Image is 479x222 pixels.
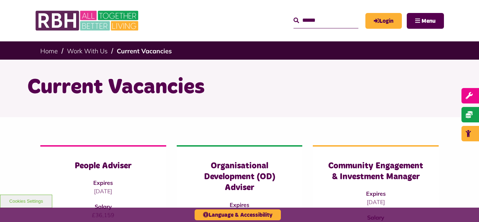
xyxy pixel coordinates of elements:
a: Home [40,47,58,55]
strong: Expires [366,190,386,197]
h3: Community Engagement & Investment Manager [327,161,425,182]
h1: Current Vacancies [27,74,452,101]
p: [DATE] [327,198,425,206]
img: RBH [35,7,140,34]
strong: Expires [230,201,249,208]
span: Menu [421,18,436,24]
iframe: Netcall Web Assistant for live chat [447,190,479,222]
h3: People Adviser [54,161,152,171]
h3: Organisational Development (OD) Adviser [191,161,289,194]
a: Work With Us [67,47,108,55]
a: MyRBH [365,13,402,29]
strong: Salary [95,203,112,210]
button: Navigation [407,13,444,29]
p: [DATE] [54,187,152,195]
button: Language & Accessibility [195,209,281,220]
strong: Expires [93,179,113,186]
a: Current Vacancies [117,47,172,55]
